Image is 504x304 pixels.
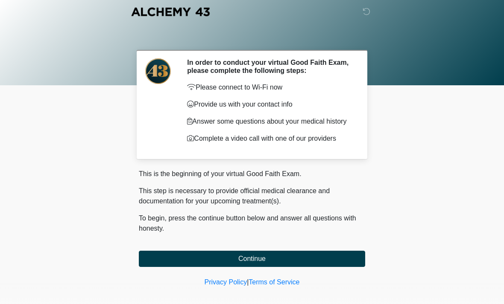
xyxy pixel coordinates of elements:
[139,169,365,179] p: This is the beginning of your virtual Good Faith Exam.
[249,278,299,286] a: Terms of Service
[139,213,365,234] p: To begin, press the continue button below and answer all questions with honesty.
[132,31,372,46] h1: ‎ ‎ ‎ ‎
[187,99,352,110] p: Provide us with your contact info
[187,58,352,75] h2: In order to conduct your virtual Good Faith Exam, please complete the following steps:
[145,58,171,84] img: Agent Avatar
[247,278,249,286] a: |
[205,278,247,286] a: Privacy Policy
[130,6,211,17] img: Alchemy 43 Logo
[187,116,352,127] p: Answer some questions about your medical history
[139,251,365,267] button: Continue
[187,82,352,93] p: Please connect to Wi-Fi now
[139,186,365,206] p: This step is necessary to provide official medical clearance and documentation for your upcoming ...
[187,133,352,144] p: Complete a video call with one of our providers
